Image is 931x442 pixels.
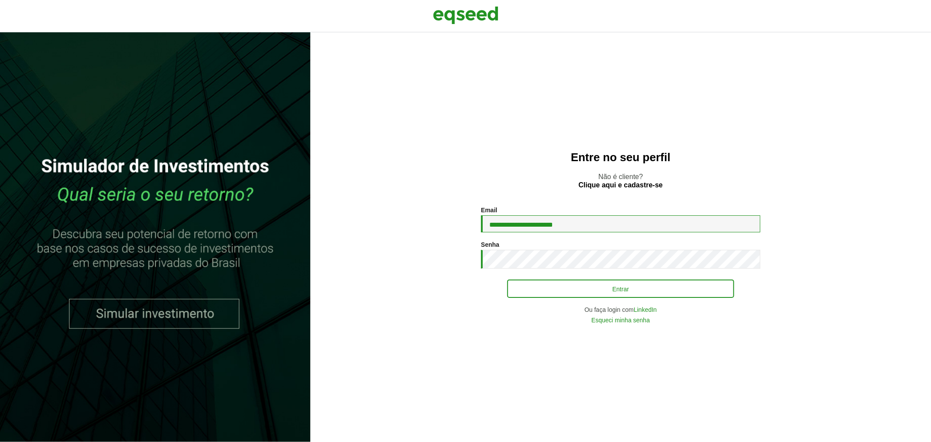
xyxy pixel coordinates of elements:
label: Email [481,207,497,213]
a: LinkedIn [634,307,657,313]
a: Clique aqui e cadastre-se [579,182,663,189]
img: EqSeed Logo [433,4,498,26]
p: Não é cliente? [328,173,914,189]
label: Senha [481,242,499,248]
div: Ou faça login com [481,307,760,313]
button: Entrar [507,280,734,298]
h2: Entre no seu perfil [328,151,914,164]
a: Esqueci minha senha [591,317,650,323]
